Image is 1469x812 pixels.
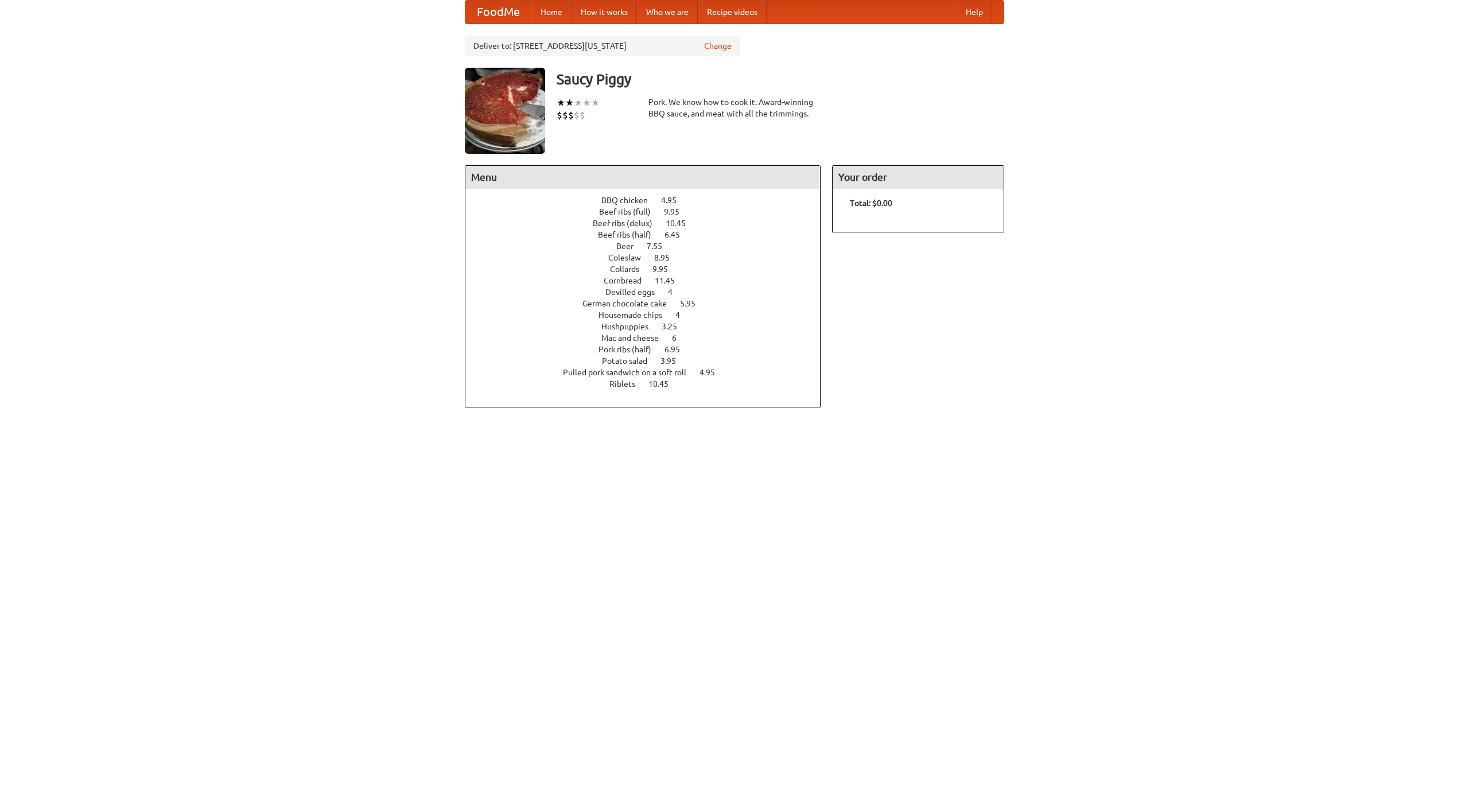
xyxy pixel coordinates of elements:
li: ★ [557,96,565,109]
span: 4.95 [699,368,726,377]
span: 4 [675,310,691,320]
a: German chocolate cake 5.95 [582,299,717,308]
div: Pork. We know how to cook it. Award-winning BBQ sauce, and meat with all the trimmings. [648,96,821,119]
span: 3.25 [662,322,689,331]
a: Pulled pork sandwich on a soft roll 4.95 [563,368,736,377]
span: German chocolate cake [582,299,678,308]
span: 8.95 [654,253,681,262]
span: 7.55 [647,242,674,251]
a: Beef ribs (full) 9.95 [599,207,701,216]
span: 11.45 [655,276,686,285]
h4: Menu [465,166,820,189]
li: $ [562,109,568,122]
a: Beef ribs (delux) 10.45 [593,219,707,228]
li: ★ [565,96,574,109]
span: 9.95 [652,265,679,274]
span: 6.45 [664,230,691,239]
span: Cornbread [604,276,653,285]
span: 3.95 [660,356,687,366]
a: Collards 9.95 [610,265,689,274]
a: Hushpuppies 3.25 [601,322,698,331]
a: FoodMe [465,1,531,24]
span: BBQ chicken [601,196,659,205]
a: Potato salad 3.95 [602,356,697,366]
span: Beef ribs (half) [598,230,663,239]
b: Total: $0.00 [850,199,892,208]
span: Riblets [609,379,647,388]
span: Beef ribs (full) [599,207,662,216]
li: ★ [591,96,600,109]
span: Devilled eggs [605,287,666,297]
li: $ [557,109,562,122]
h3: Saucy Piggy [557,68,1004,91]
li: $ [568,109,574,122]
span: 4.95 [661,196,688,205]
li: ★ [582,96,591,109]
span: Potato salad [602,356,659,366]
span: Collards [610,265,651,274]
a: Cornbread 11.45 [604,276,696,285]
a: Riblets 10.45 [609,379,690,388]
a: How it works [572,1,637,24]
a: Devilled eggs 4 [605,287,694,297]
span: Beef ribs (delux) [593,219,664,228]
a: Who we are [637,1,698,24]
a: Coleslaw 8.95 [608,253,691,262]
span: Coleslaw [608,253,652,262]
a: Change [704,40,732,52]
a: Housemade chips 4 [599,310,701,320]
a: Help [957,1,992,24]
a: BBQ chicken 4.95 [601,196,698,205]
a: Recipe videos [698,1,767,24]
h4: Your order [833,166,1004,189]
a: Mac and cheese 6 [601,333,698,343]
a: Beef ribs (half) 6.45 [598,230,701,239]
img: angular.jpg [465,68,545,154]
span: 5.95 [680,299,707,308]
span: 6.95 [664,345,691,354]
a: Pork ribs (half) 6.95 [599,345,701,354]
span: Hushpuppies [601,322,660,331]
span: Housemade chips [599,310,674,320]
li: $ [574,109,580,122]
span: 10.45 [648,379,680,388]
div: Deliver to: [STREET_ADDRESS][US_STATE] [465,36,740,56]
span: 6 [672,333,688,343]
span: 4 [668,287,684,297]
span: 9.95 [664,207,691,216]
span: Pulled pork sandwich on a soft roll [563,368,698,377]
span: 10.45 [666,219,697,228]
li: $ [580,109,585,122]
span: Beer [616,242,645,251]
span: Pork ribs (half) [599,345,663,354]
span: Mac and cheese [601,333,670,343]
li: ★ [574,96,582,109]
a: Beer 7.55 [616,242,683,251]
a: Home [531,1,572,24]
